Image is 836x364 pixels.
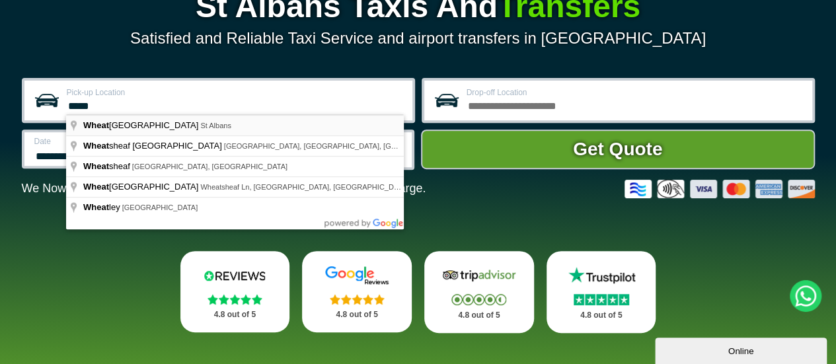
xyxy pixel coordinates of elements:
[625,180,815,198] img: Credit And Debit Cards
[83,182,109,192] span: Wheat
[439,307,519,324] p: 4.8 out of 5
[83,120,200,130] span: [GEOGRAPHIC_DATA]
[22,182,426,196] p: We Now Accept Card & Contactless Payment In
[467,89,804,96] label: Drop-off Location
[83,120,109,130] span: Wheat
[317,307,397,323] p: 4.8 out of 5
[208,294,262,305] img: Stars
[547,251,656,333] a: Trustpilot Stars 4.8 out of 5
[83,161,132,171] span: sheaf
[83,202,122,212] span: ley
[451,294,506,305] img: Stars
[83,202,109,212] span: Wheat
[122,203,198,211] span: [GEOGRAPHIC_DATA]
[132,163,287,170] span: [GEOGRAPHIC_DATA], [GEOGRAPHIC_DATA]
[655,335,829,364] iframe: chat widget
[83,182,200,192] span: [GEOGRAPHIC_DATA]
[83,141,224,151] span: sheaf [GEOGRAPHIC_DATA]
[83,161,109,171] span: Wheat
[200,183,408,191] span: Wheatsheaf Ln, [GEOGRAPHIC_DATA], [GEOGRAPHIC_DATA]
[574,294,629,305] img: Stars
[22,29,815,48] p: Satisfied and Reliable Taxi Service and airport transfers in [GEOGRAPHIC_DATA]
[200,122,231,129] span: St Albans
[83,141,109,151] span: Wheat
[195,266,274,285] img: Reviews.io
[34,137,204,145] label: Date
[421,129,815,169] button: Get Quote
[424,251,534,333] a: Tripadvisor Stars 4.8 out of 5
[317,266,397,285] img: Google
[330,294,385,305] img: Stars
[180,251,290,332] a: Reviews.io Stars 4.8 out of 5
[195,307,276,323] p: 4.8 out of 5
[562,266,641,285] img: Trustpilot
[302,251,412,332] a: Google Stars 4.8 out of 5
[67,89,404,96] label: Pick-up Location
[561,307,642,324] p: 4.8 out of 5
[439,266,519,285] img: Tripadvisor
[224,142,459,150] span: [GEOGRAPHIC_DATA], [GEOGRAPHIC_DATA], [GEOGRAPHIC_DATA]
